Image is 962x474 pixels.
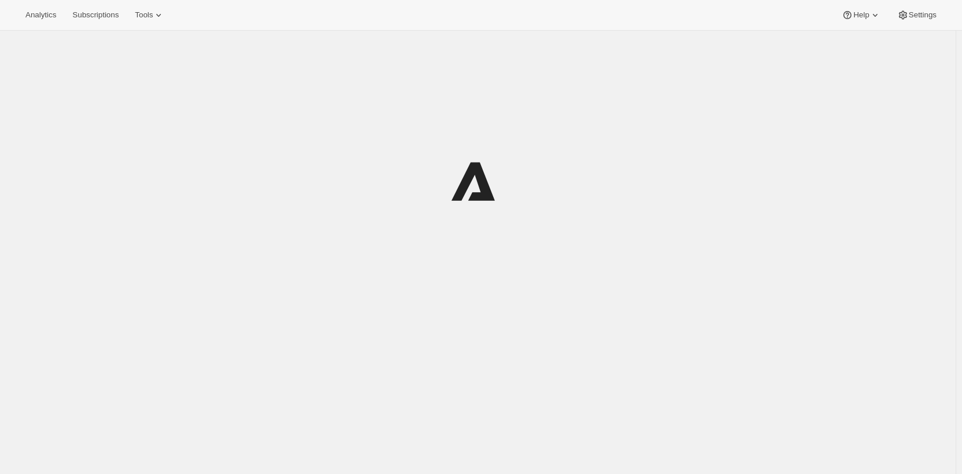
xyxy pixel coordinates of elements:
[128,7,171,23] button: Tools
[65,7,126,23] button: Subscriptions
[25,10,56,20] span: Analytics
[135,10,153,20] span: Tools
[890,7,943,23] button: Settings
[909,10,937,20] span: Settings
[835,7,887,23] button: Help
[19,7,63,23] button: Analytics
[72,10,119,20] span: Subscriptions
[853,10,869,20] span: Help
